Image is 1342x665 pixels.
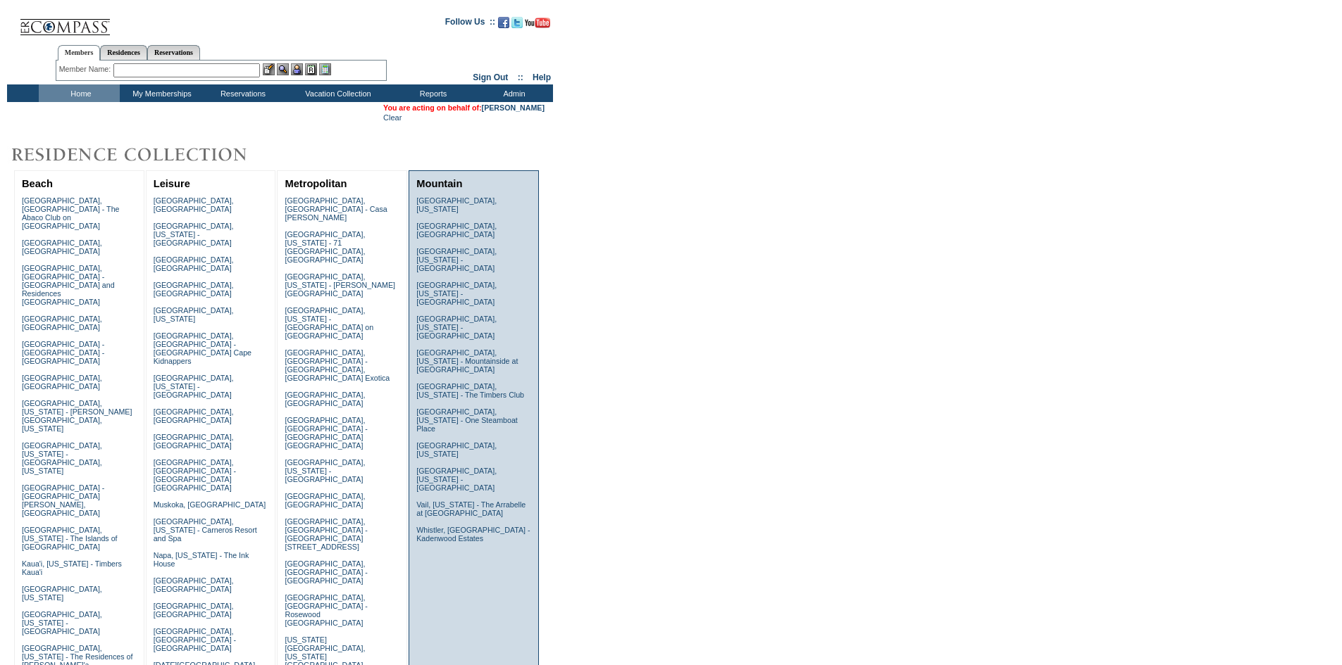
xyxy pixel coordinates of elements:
[285,348,390,382] a: [GEOGRAPHIC_DATA], [GEOGRAPHIC_DATA] - [GEOGRAPHIC_DATA], [GEOGRAPHIC_DATA] Exotica
[22,585,102,602] a: [GEOGRAPHIC_DATA], [US_STATE]
[285,178,347,189] a: Metropolitan
[285,306,373,340] a: [GEOGRAPHIC_DATA], [US_STATE] - [GEOGRAPHIC_DATA] on [GEOGRAPHIC_DATA]
[482,103,545,112] a: [PERSON_NAME]
[285,458,365,483] a: [GEOGRAPHIC_DATA], [US_STATE] - [GEOGRAPHIC_DATA]
[22,559,122,576] a: Kaua'i, [US_STATE] - Timbers Kaua'i
[22,264,115,306] a: [GEOGRAPHIC_DATA], [GEOGRAPHIC_DATA] - [GEOGRAPHIC_DATA] and Residences [GEOGRAPHIC_DATA]
[416,315,497,340] a: [GEOGRAPHIC_DATA], [US_STATE] - [GEOGRAPHIC_DATA]
[22,441,102,475] a: [GEOGRAPHIC_DATA], [US_STATE] - [GEOGRAPHIC_DATA], [US_STATE]
[7,21,18,22] img: i.gif
[473,72,508,82] a: Sign Out
[285,492,365,509] a: [GEOGRAPHIC_DATA], [GEOGRAPHIC_DATA]
[22,374,102,391] a: [GEOGRAPHIC_DATA], [GEOGRAPHIC_DATA]
[22,526,118,551] a: [GEOGRAPHIC_DATA], [US_STATE] - The Islands of [GEOGRAPHIC_DATA]
[22,315,102,331] a: [GEOGRAPHIC_DATA], [GEOGRAPHIC_DATA]
[201,84,282,102] td: Reservations
[154,500,266,509] a: Muskoka, [GEOGRAPHIC_DATA]
[285,416,367,450] a: [GEOGRAPHIC_DATA], [GEOGRAPHIC_DATA] - [GEOGRAPHIC_DATA] [GEOGRAPHIC_DATA]
[383,103,545,112] span: You are acting on behalf of:
[525,18,550,28] img: Subscribe to our YouTube Channel
[120,84,201,102] td: My Memberships
[416,222,497,239] a: [GEOGRAPHIC_DATA], [GEOGRAPHIC_DATA]
[58,45,101,61] a: Members
[285,230,365,264] a: [GEOGRAPHIC_DATA], [US_STATE] - 71 [GEOGRAPHIC_DATA], [GEOGRAPHIC_DATA]
[285,593,367,627] a: [GEOGRAPHIC_DATA], [GEOGRAPHIC_DATA] - Rosewood [GEOGRAPHIC_DATA]
[22,610,102,635] a: [GEOGRAPHIC_DATA], [US_STATE] - [GEOGRAPHIC_DATA]
[154,602,234,619] a: [GEOGRAPHIC_DATA], [GEOGRAPHIC_DATA]
[59,63,113,75] div: Member Name:
[154,281,234,298] a: [GEOGRAPHIC_DATA], [GEOGRAPHIC_DATA]
[445,15,495,32] td: Follow Us ::
[305,63,317,75] img: Reservations
[391,84,472,102] td: Reports
[416,196,497,213] a: [GEOGRAPHIC_DATA], [US_STATE]
[518,72,523,82] span: ::
[154,196,234,213] a: [GEOGRAPHIC_DATA], [GEOGRAPHIC_DATA]
[416,407,518,433] a: [GEOGRAPHIC_DATA], [US_STATE] - One Steamboat Place
[154,627,236,652] a: [GEOGRAPHIC_DATA], [GEOGRAPHIC_DATA] - [GEOGRAPHIC_DATA]
[416,281,497,306] a: [GEOGRAPHIC_DATA], [US_STATE] - [GEOGRAPHIC_DATA]
[147,45,200,60] a: Reservations
[22,178,53,189] a: Beach
[525,21,550,30] a: Subscribe to our YouTube Channel
[416,467,497,492] a: [GEOGRAPHIC_DATA], [US_STATE] - [GEOGRAPHIC_DATA]
[285,559,367,585] a: [GEOGRAPHIC_DATA], [GEOGRAPHIC_DATA] - [GEOGRAPHIC_DATA]
[154,407,234,424] a: [GEOGRAPHIC_DATA], [GEOGRAPHIC_DATA]
[472,84,553,102] td: Admin
[416,526,530,543] a: Whistler, [GEOGRAPHIC_DATA] - Kadenwood Estates
[285,272,395,298] a: [GEOGRAPHIC_DATA], [US_STATE] - [PERSON_NAME][GEOGRAPHIC_DATA]
[282,84,391,102] td: Vacation Collection
[416,247,497,272] a: [GEOGRAPHIC_DATA], [US_STATE] - [GEOGRAPHIC_DATA]
[154,551,249,568] a: Napa, [US_STATE] - The Ink House
[22,399,132,433] a: [GEOGRAPHIC_DATA], [US_STATE] - [PERSON_NAME][GEOGRAPHIC_DATA], [US_STATE]
[416,441,497,458] a: [GEOGRAPHIC_DATA], [US_STATE]
[511,21,523,30] a: Follow us on Twitter
[22,239,102,255] a: [GEOGRAPHIC_DATA], [GEOGRAPHIC_DATA]
[22,196,120,230] a: [GEOGRAPHIC_DATA], [GEOGRAPHIC_DATA] - The Abaco Club on [GEOGRAPHIC_DATA]
[416,178,462,189] a: Mountain
[285,517,367,551] a: [GEOGRAPHIC_DATA], [GEOGRAPHIC_DATA] - [GEOGRAPHIC_DATA][STREET_ADDRESS]
[277,63,289,75] img: View
[100,45,147,60] a: Residences
[263,63,275,75] img: b_edit.gif
[416,500,526,517] a: Vail, [US_STATE] - The Arrabelle at [GEOGRAPHIC_DATA]
[154,374,234,399] a: [GEOGRAPHIC_DATA], [US_STATE] - [GEOGRAPHIC_DATA]
[416,382,524,399] a: [GEOGRAPHIC_DATA], [US_STATE] - The Timbers Club
[498,17,509,28] img: Become our fan on Facebook
[22,340,104,365] a: [GEOGRAPHIC_DATA] - [GEOGRAPHIC_DATA] - [GEOGRAPHIC_DATA]
[154,178,190,189] a: Leisure
[22,483,104,517] a: [GEOGRAPHIC_DATA] - [GEOGRAPHIC_DATA][PERSON_NAME], [GEOGRAPHIC_DATA]
[498,21,509,30] a: Become our fan on Facebook
[383,113,402,122] a: Clear
[154,222,234,247] a: [GEOGRAPHIC_DATA], [US_STATE] - [GEOGRAPHIC_DATA]
[533,72,551,82] a: Help
[416,348,518,374] a: [GEOGRAPHIC_DATA], [US_STATE] - Mountainside at [GEOGRAPHIC_DATA]
[39,84,120,102] td: Home
[154,255,234,272] a: [GEOGRAPHIC_DATA], [GEOGRAPHIC_DATA]
[19,7,111,36] img: Compass Home
[285,391,365,407] a: [GEOGRAPHIC_DATA], [GEOGRAPHIC_DATA]
[154,433,234,450] a: [GEOGRAPHIC_DATA], [GEOGRAPHIC_DATA]
[319,63,331,75] img: b_calculator.gif
[7,141,282,169] img: Destinations by Exclusive Resorts
[154,458,236,492] a: [GEOGRAPHIC_DATA], [GEOGRAPHIC_DATA] - [GEOGRAPHIC_DATA] [GEOGRAPHIC_DATA]
[285,196,387,222] a: [GEOGRAPHIC_DATA], [GEOGRAPHIC_DATA] - Casa [PERSON_NAME]
[154,331,251,365] a: [GEOGRAPHIC_DATA], [GEOGRAPHIC_DATA] - [GEOGRAPHIC_DATA] Cape Kidnappers
[511,17,523,28] img: Follow us on Twitter
[154,517,257,543] a: [GEOGRAPHIC_DATA], [US_STATE] - Carneros Resort and Spa
[154,576,234,593] a: [GEOGRAPHIC_DATA], [GEOGRAPHIC_DATA]
[154,306,234,323] a: [GEOGRAPHIC_DATA], [US_STATE]
[291,63,303,75] img: Impersonate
